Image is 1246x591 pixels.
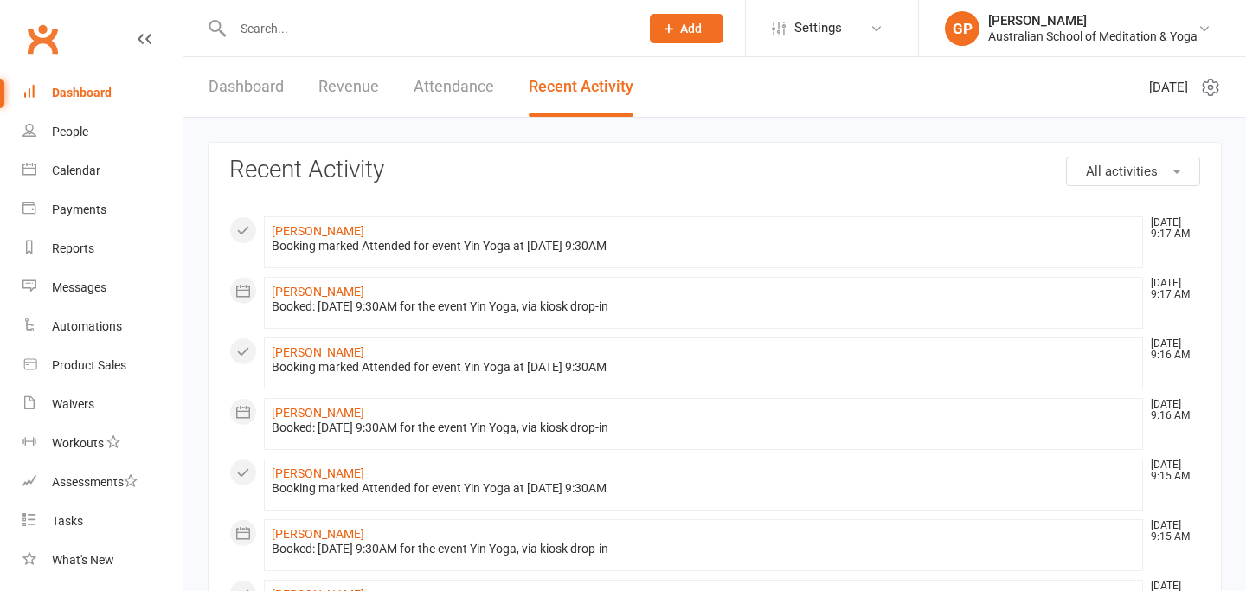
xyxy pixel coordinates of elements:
[1142,217,1199,240] time: [DATE] 9:17 AM
[1066,157,1200,186] button: All activities
[680,22,702,35] span: Add
[52,86,112,100] div: Dashboard
[52,125,88,138] div: People
[22,151,183,190] a: Calendar
[945,11,979,46] div: GP
[52,475,138,489] div: Assessments
[1086,164,1158,179] span: All activities
[52,164,100,177] div: Calendar
[52,202,106,216] div: Payments
[21,17,64,61] a: Clubworx
[22,229,183,268] a: Reports
[272,406,364,420] a: [PERSON_NAME]
[272,299,1135,314] div: Booked: [DATE] 9:30AM for the event Yin Yoga, via kiosk drop-in
[1149,77,1188,98] span: [DATE]
[22,424,183,463] a: Workouts
[52,319,122,333] div: Automations
[272,239,1135,254] div: Booking marked Attended for event Yin Yoga at [DATE] 9:30AM
[1142,520,1199,543] time: [DATE] 9:15 AM
[1142,399,1199,421] time: [DATE] 9:16 AM
[22,268,183,307] a: Messages
[272,285,364,299] a: [PERSON_NAME]
[22,74,183,112] a: Dashboard
[650,14,723,43] button: Add
[529,57,633,117] a: Recent Activity
[52,553,114,567] div: What's New
[272,466,364,480] a: [PERSON_NAME]
[22,463,183,502] a: Assessments
[22,190,183,229] a: Payments
[272,224,364,238] a: [PERSON_NAME]
[22,541,183,580] a: What's New
[272,481,1135,496] div: Booking marked Attended for event Yin Yoga at [DATE] 9:30AM
[272,542,1135,556] div: Booked: [DATE] 9:30AM for the event Yin Yoga, via kiosk drop-in
[52,241,94,255] div: Reports
[272,527,364,541] a: [PERSON_NAME]
[52,358,126,372] div: Product Sales
[22,112,183,151] a: People
[988,29,1198,44] div: Australian School of Meditation & Yoga
[229,157,1200,183] h3: Recent Activity
[209,57,284,117] a: Dashboard
[272,421,1135,435] div: Booked: [DATE] 9:30AM for the event Yin Yoga, via kiosk drop-in
[52,280,106,294] div: Messages
[52,514,83,528] div: Tasks
[414,57,494,117] a: Attendance
[228,16,627,41] input: Search...
[1142,459,1199,482] time: [DATE] 9:15 AM
[22,307,183,346] a: Automations
[794,9,842,48] span: Settings
[988,13,1198,29] div: [PERSON_NAME]
[272,345,364,359] a: [PERSON_NAME]
[52,397,94,411] div: Waivers
[22,385,183,424] a: Waivers
[52,436,104,450] div: Workouts
[272,360,1135,375] div: Booking marked Attended for event Yin Yoga at [DATE] 9:30AM
[1142,338,1199,361] time: [DATE] 9:16 AM
[22,502,183,541] a: Tasks
[318,57,379,117] a: Revenue
[22,346,183,385] a: Product Sales
[1142,278,1199,300] time: [DATE] 9:17 AM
